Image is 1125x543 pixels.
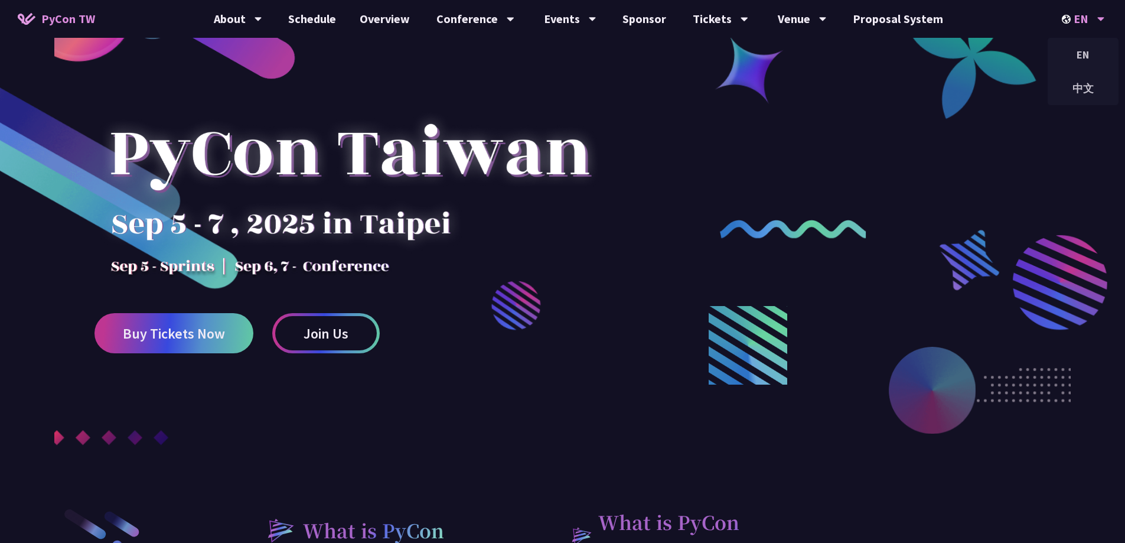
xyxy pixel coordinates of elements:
[1048,74,1119,102] div: 中文
[1048,41,1119,69] div: EN
[1062,15,1074,24] img: Locale Icon
[94,313,253,353] a: Buy Tickets Now
[123,326,225,341] span: Buy Tickets Now
[6,4,107,34] a: PyCon TW
[720,220,866,238] img: curly-2.e802c9f.png
[41,10,95,28] span: PyCon TW
[304,326,348,341] span: Join Us
[272,313,380,353] a: Join Us
[18,13,35,25] img: Home icon of PyCon TW 2025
